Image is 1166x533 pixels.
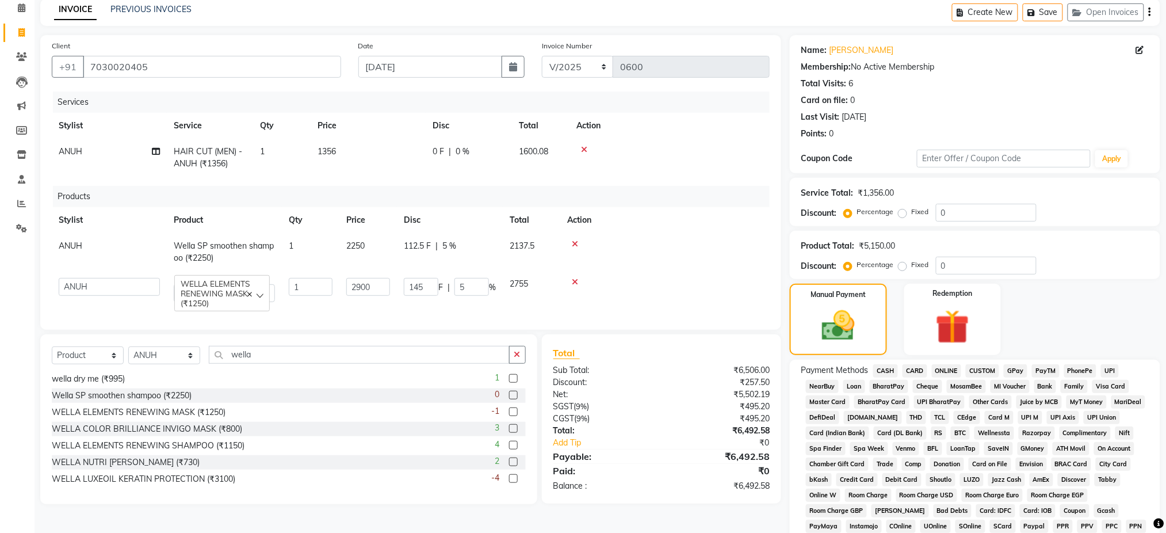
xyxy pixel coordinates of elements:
[577,414,588,423] span: 9%
[836,473,878,486] span: Credit Card
[806,380,839,393] span: NearBuy
[859,240,896,252] div: ₹5,150.00
[851,94,855,106] div: 0
[801,78,847,90] div: Total Visits:
[806,395,850,409] span: Master Card
[801,44,827,56] div: Name:
[806,473,832,486] span: bKash
[662,364,778,376] div: ₹6,506.00
[926,473,955,486] span: Shoutlo
[209,346,510,364] input: Search or Scan
[1053,520,1073,533] span: PPR
[167,113,253,139] th: Service
[1068,3,1144,21] button: Open Invoices
[53,186,778,207] div: Products
[1077,520,1098,533] span: PPV
[492,405,500,417] span: -1
[806,411,839,424] span: DefiDeal
[801,187,854,199] div: Service Total:
[59,241,82,251] span: ANUH
[976,504,1015,517] span: Card: IDFC
[404,240,431,252] span: 112.5 F
[52,207,167,233] th: Stylist
[503,207,560,233] th: Total
[947,380,986,393] span: MosamBee
[512,113,569,139] th: Total
[966,364,999,378] span: CUSTOM
[812,307,865,345] img: _cash.svg
[560,207,770,233] th: Action
[545,464,662,478] div: Paid:
[1018,442,1049,455] span: GMoney
[811,290,866,300] label: Manual Payment
[662,413,778,425] div: ₹495.20
[886,520,916,533] span: COnline
[576,402,587,411] span: 9%
[492,472,500,484] span: -4
[931,411,949,424] span: TCL
[924,442,942,455] span: BFL
[553,347,580,359] span: Total
[1027,489,1088,502] span: Room Charge EGP
[954,411,980,424] span: CEdge
[806,458,869,471] span: Chamber Gift Card
[806,504,867,517] span: Room Charge GBP
[858,187,894,199] div: ₹1,356.00
[849,78,854,90] div: 6
[52,373,125,385] div: wella dry me (₹995)
[52,440,244,452] div: WELLA ELEMENTS RENEWING SHAMPOO (₹1150)
[801,61,851,73] div: Membership:
[1016,458,1047,471] span: Envision
[83,56,341,78] input: Search by Name/Mobile/Email/Code
[289,241,293,251] span: 1
[907,411,927,424] span: THD
[1020,520,1049,533] span: Paypal
[569,113,770,139] th: Action
[930,458,964,471] span: Donation
[912,260,929,270] label: Fixed
[801,364,869,376] span: Payment Methods
[456,146,469,158] span: 0 %
[1126,520,1146,533] span: PPN
[842,111,867,123] div: [DATE]
[917,150,1091,167] input: Enter Offer / Coupon Code
[553,401,574,412] span: SGST
[850,442,888,455] span: Spa Week
[913,380,942,393] span: Cheque
[545,389,662,401] div: Net:
[1061,380,1088,393] span: Family
[801,128,827,140] div: Points:
[985,411,1014,424] span: Card M
[962,489,1023,502] span: Room Charge Euro
[984,442,1013,455] span: SaveIN
[495,389,500,401] span: 0
[662,450,778,463] div: ₹6,492.58
[969,395,1012,409] span: Other Cards
[495,422,500,434] span: 3
[1066,395,1107,409] span: MyT Money
[801,94,848,106] div: Card on file:
[846,520,882,533] span: Instamojo
[545,450,662,463] div: Payable:
[1092,380,1129,393] span: Visa Card
[844,411,902,424] span: [DOMAIN_NAME]
[990,520,1016,533] span: SCard
[53,92,778,113] div: Services
[662,401,778,413] div: ₹495.20
[438,281,443,294] span: F
[914,395,965,409] span: UPI BharatPay
[662,389,778,401] div: ₹5,502.19
[1053,442,1089,455] span: ATH Movil
[52,473,235,485] div: WELLA LUXEOIL KERATIN PROTECTION (₹3100)
[346,241,365,251] span: 2250
[1060,427,1111,440] span: Complimentary
[681,437,778,449] div: ₹0
[1034,380,1057,393] span: Bank
[1020,504,1056,517] span: Card: IOB
[955,520,985,533] span: SOnline
[1096,458,1131,471] span: City Card
[934,504,972,517] span: Bad Debts
[871,504,929,517] span: [PERSON_NAME]
[545,425,662,437] div: Total:
[282,207,339,233] th: Qty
